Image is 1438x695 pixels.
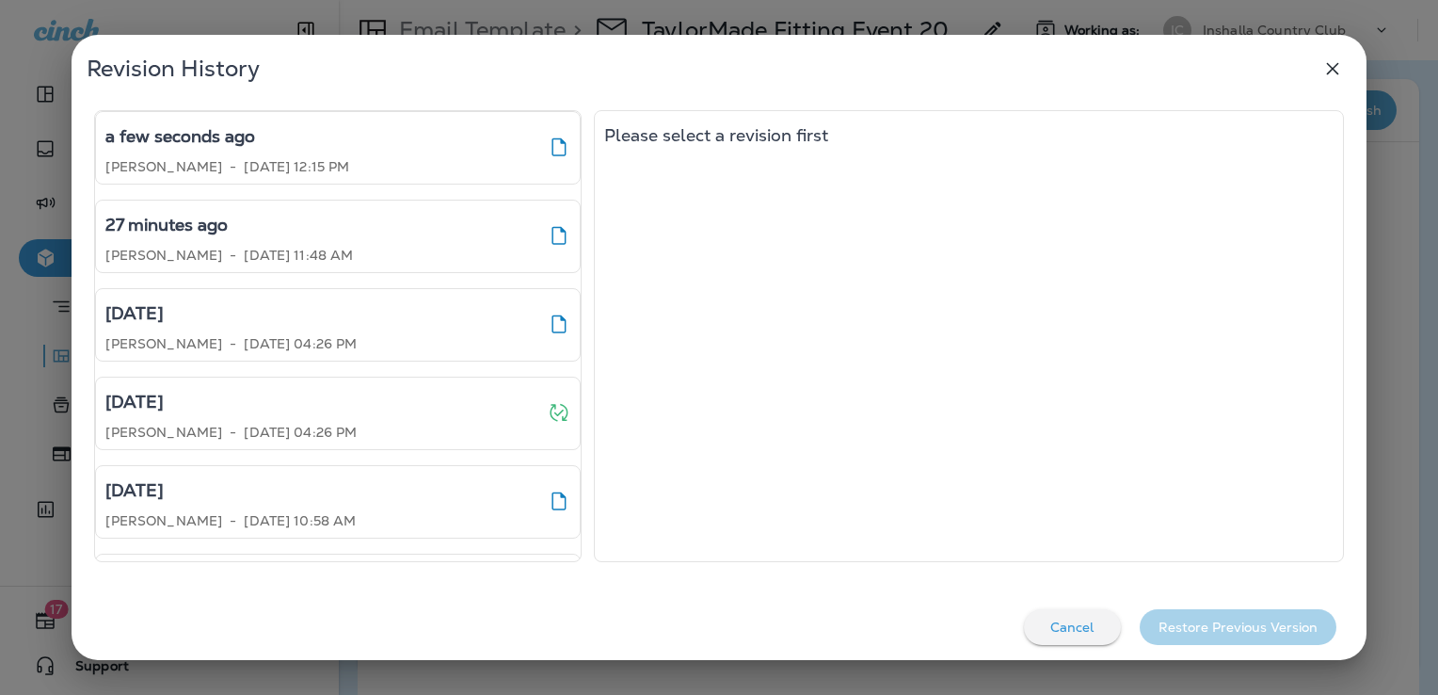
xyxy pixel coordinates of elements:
[105,159,222,174] p: [PERSON_NAME]
[230,159,236,174] p: -
[105,299,164,329] h5: [DATE]
[105,121,255,152] h5: a few seconds ago
[244,513,356,528] p: [DATE] 10:58 AM
[1050,620,1094,635] p: Cancel
[230,336,236,351] p: -
[604,121,828,151] h5: Please select a revision first
[244,336,357,351] p: [DATE] 04:26 PM
[230,248,236,263] p: -
[105,387,164,417] h5: [DATE]
[244,159,349,174] p: [DATE] 12:15 PM
[87,55,260,83] span: Revision History
[230,513,236,528] p: -
[105,248,222,263] p: [PERSON_NAME]
[1024,609,1121,645] button: Cancel
[105,210,228,240] h5: 27 minutes ago
[105,425,222,440] p: [PERSON_NAME]
[244,425,357,440] p: [DATE] 04:26 PM
[230,425,236,440] p: -
[105,336,222,351] p: [PERSON_NAME]
[105,476,164,506] h5: [DATE]
[105,513,222,528] p: [PERSON_NAME]
[244,248,353,263] p: [DATE] 11:48 AM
